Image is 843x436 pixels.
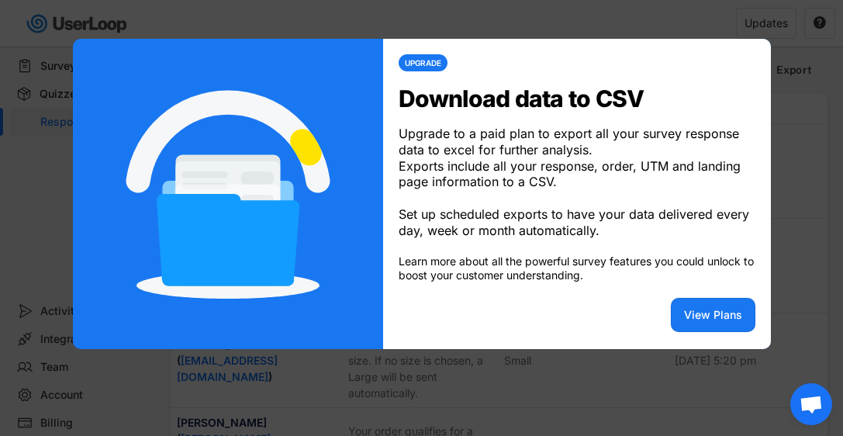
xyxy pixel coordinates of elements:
div: Learn more about all the powerful survey features you could unlock to boost your customer underst... [399,254,755,282]
div: Open chat [790,383,832,425]
div: Download data to CSV [399,87,755,110]
button: View Plans [671,298,755,332]
div: Upgrade to a paid plan to export all your survey response data to excel for further analysis. Exp... [399,126,755,239]
div: UPGRADE [405,59,441,67]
